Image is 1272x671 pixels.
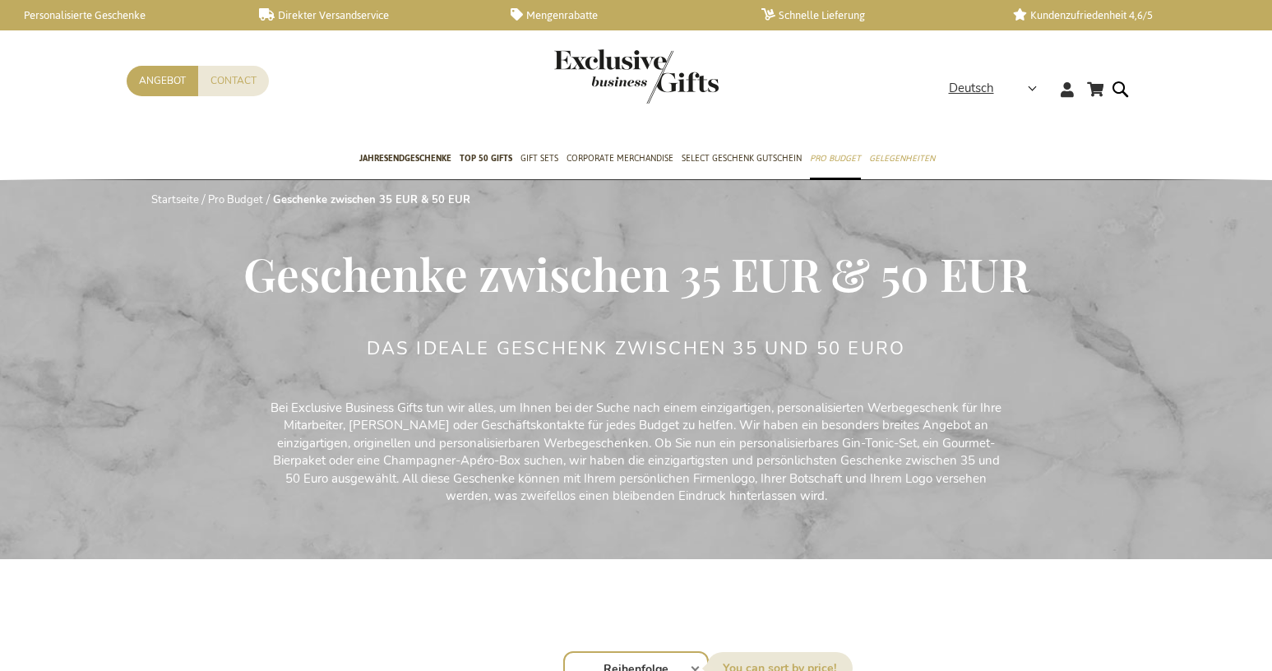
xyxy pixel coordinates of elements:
[949,79,1048,98] div: Deutsch
[359,150,451,167] span: Jahresendgeschenke
[869,150,935,167] span: Gelegenheiten
[8,8,233,22] a: Personalisierte Geschenke
[511,8,735,22] a: Mengenrabatte
[949,79,994,98] span: Deutsch
[554,49,719,104] img: Exclusive Business gifts logo
[460,150,512,167] span: TOP 50 Gifts
[266,400,1006,506] p: Bei Exclusive Business Gifts tun wir alles, um Ihnen bei der Suche nach einem einzigartigen, pers...
[151,192,199,207] a: Startseite
[273,192,470,207] strong: Geschenke zwischen 35 EUR & 50 EUR
[127,66,198,96] a: Angebot
[761,8,986,22] a: Schnelle Lieferung
[259,8,483,22] a: Direkter Versandservice
[554,49,636,104] a: store logo
[567,150,673,167] span: Corporate Merchandise
[520,150,558,167] span: Gift Sets
[243,243,1029,303] span: Geschenke zwischen 35 EUR & 50 EUR
[810,150,861,167] span: Pro Budget
[682,150,802,167] span: Select Geschenk Gutschein
[1013,8,1237,22] a: Kundenzufriedenheit 4,6/5
[198,66,269,96] a: Contact
[208,192,263,207] a: Pro Budget
[367,339,906,359] h2: Das ideale Geschenk zwischen 35 und 50 Euro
